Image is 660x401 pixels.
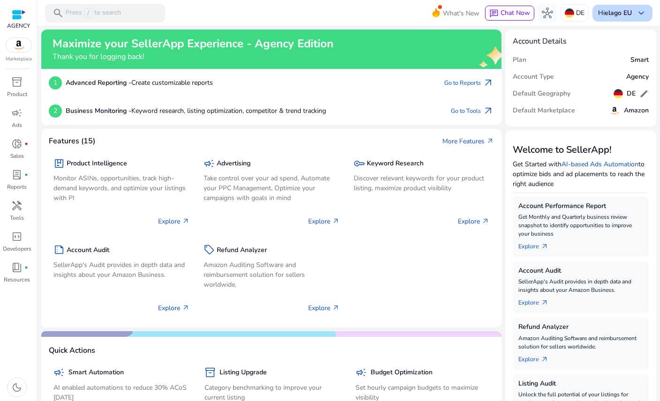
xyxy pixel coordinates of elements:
p: Explore [158,216,190,226]
a: Explorearrow_outward [518,294,556,307]
p: Get Monthly and Quarterly business review snapshot to identify opportunities to improve your busi... [518,213,643,238]
img: amazon.svg [609,105,620,116]
button: hub [538,4,557,22]
span: arrow_outward [182,304,190,312]
span: book_4 [11,262,23,273]
p: Monitor ASINs, opportunities, track high-demand keywords, and optimize your listings with PI [53,173,190,203]
h3: Welcome to SellerApp! [513,144,649,156]
span: summarize [53,244,65,255]
span: arrow_outward [541,299,548,306]
h4: Quick Actions [49,346,95,355]
p: Create customizable reports [66,78,213,88]
p: Hi [598,10,632,16]
p: Product [7,90,27,98]
span: / [84,8,92,18]
p: Amazon Auditing Software and reimbursement solution for sellers worldwide. [518,334,643,351]
p: 2 [49,104,62,118]
h5: Product Intelligence [67,160,127,168]
h5: Smart Automation [68,369,124,377]
span: inventory_2 [205,367,216,378]
span: handyman [11,200,23,211]
span: arrow_outward [332,304,340,312]
h5: Account Audit [67,246,109,254]
p: 1 [49,76,62,89]
span: search [53,7,64,19]
p: Tools [10,214,24,222]
h5: Smart [630,56,649,64]
span: code_blocks [11,231,23,242]
p: SellerApp's Audit provides in depth data and insights about your Amazon Business. [518,277,643,294]
h5: Amazon [624,107,649,115]
a: Go to Reportsarrow_outward [444,76,494,89]
span: hub [542,7,553,19]
h5: Refund Analyzer [217,246,267,254]
p: Reports [7,183,27,191]
h5: Account Audit [518,267,643,275]
span: arrow_outward [482,217,489,225]
h5: DE [627,90,636,98]
p: Explore [308,303,340,313]
span: fiber_manual_record [24,142,28,146]
span: arrow_outward [483,105,494,117]
a: More Featuresarrow_outward [442,136,494,146]
p: DE [576,5,584,21]
span: campaign [356,367,367,378]
a: Go to Toolsarrow_outward [451,104,494,118]
img: de.svg [565,8,574,18]
h5: Advertising [217,160,250,168]
h5: Agency [626,73,649,81]
p: Keyword research, listing optimization, competitor & trend tracking [66,106,326,116]
b: Advanced Reporting - [66,78,131,87]
p: Sales [10,152,24,160]
p: Resources [4,275,30,284]
h5: Default Marketplace [513,107,575,115]
span: What's New [443,5,479,22]
span: arrow_outward [541,356,548,363]
p: Developers [3,245,31,253]
span: donut_small [11,138,23,149]
p: Amazon Auditing Software and reimbursement solution for sellers worldwide. [204,260,340,290]
img: de.svg [614,89,623,98]
h5: Keyword Research [367,160,424,168]
span: campaign [53,367,65,378]
span: arrow_outward [483,77,494,89]
button: chatChat Now [485,6,534,21]
h5: Refund Analyzer [518,323,643,331]
span: arrow_outward [541,243,548,250]
span: arrow_outward [182,217,190,225]
h4: Account Details [513,37,649,46]
p: Get Started with to optimize bids and ad placements to reach the right audience [513,159,649,189]
b: elago EU [605,8,632,17]
span: package [53,158,65,169]
span: chat [489,9,499,18]
p: Take control over your ad spend, Automate your PPC Management, Optimize your campaigns with goals... [204,173,340,203]
span: arrow_outward [332,217,340,225]
span: edit [639,89,649,98]
p: Explore [158,303,190,313]
span: Chat Now [501,8,530,17]
span: keyboard_arrow_down [636,7,647,19]
h5: Default Geography [513,90,570,98]
h5: Account Performance Report [518,202,643,210]
a: Explorearrow_outward [518,351,556,364]
h5: Budget Optimization [371,369,432,377]
h2: Maximize your SellerApp Experience - Agency Edition [53,37,334,51]
h5: Account Type [513,73,554,81]
p: Discover relevant keywords for your product listing, maximize product visibility [354,173,490,193]
h5: Listing Audit [518,380,643,388]
h5: Plan [513,56,526,64]
p: Explore [458,216,489,226]
b: Business Monitoring - [66,106,131,115]
p: Marketplace [6,56,32,63]
h4: Thank you for logging back! [53,52,334,61]
span: campaign [204,158,215,169]
span: arrow_outward [486,137,494,145]
span: inventory_2 [11,76,23,88]
span: key [354,158,365,169]
span: fiber_manual_record [24,173,28,177]
p: Explore [308,216,340,226]
a: AI-based Ads Automation [561,160,638,169]
p: AGENCY [7,22,30,30]
span: fiber_manual_record [24,266,28,269]
img: amazon.svg [6,38,31,52]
